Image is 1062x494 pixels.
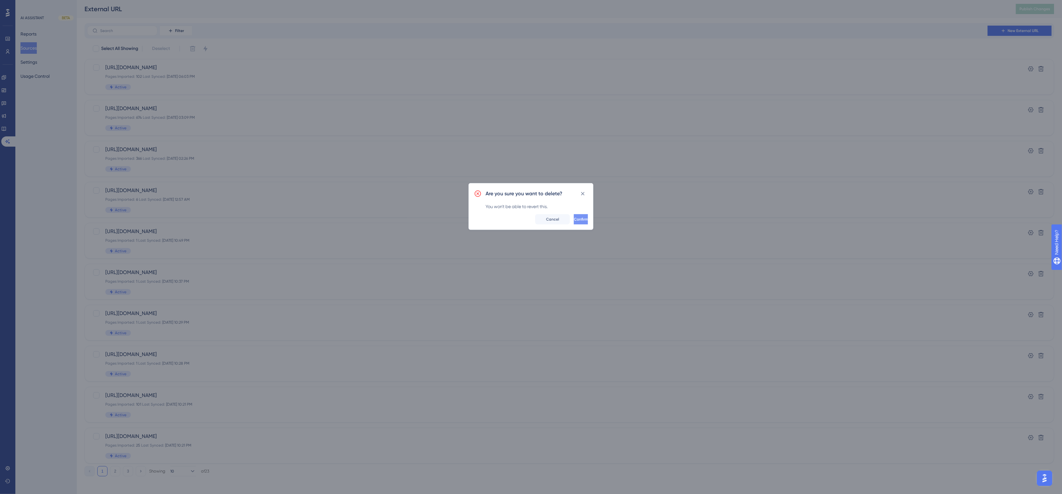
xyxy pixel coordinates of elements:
span: Need Help? [15,2,40,9]
div: You won't be able to revert this. [486,203,588,210]
iframe: UserGuiding AI Assistant Launcher [1035,469,1054,488]
span: Cancel [546,217,559,222]
h2: Are you sure you want to delete? [486,190,562,198]
span: Confirm [574,217,588,222]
